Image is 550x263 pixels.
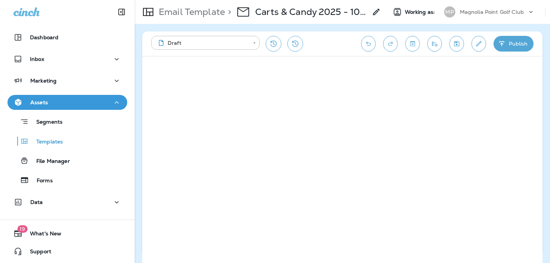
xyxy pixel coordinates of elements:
p: File Manager [29,158,70,165]
p: > [225,6,231,18]
div: Draft [156,39,248,47]
button: Forms [7,172,127,188]
button: Save [449,36,464,52]
button: Assets [7,95,127,110]
p: Templates [29,139,63,146]
span: Support [22,248,51,257]
button: Segments [7,114,127,130]
button: Send test email [427,36,442,52]
button: File Manager [7,153,127,168]
span: Working as: [405,9,437,15]
button: Data [7,195,127,210]
button: Templates [7,133,127,149]
button: Inbox [7,52,127,66]
span: 19 [17,225,27,233]
span: What's New [22,230,61,239]
button: Edit details [471,36,486,52]
p: Email Template [156,6,225,18]
button: Collapse Sidebar [111,4,132,19]
button: View Changelog [287,36,303,52]
button: Restore from previous version [266,36,281,52]
button: Support [7,244,127,259]
p: Assets [30,99,48,105]
p: Magnolia Point Golf Club [460,9,524,15]
button: 19What's New [7,226,127,241]
button: Undo [361,36,376,52]
button: Dashboard [7,30,127,45]
p: Forms [29,177,53,185]
p: Dashboard [30,34,58,40]
button: Publish [494,36,534,52]
div: MP [444,6,455,18]
p: Carts & Candy 2025 - 10/25 [255,6,367,18]
button: Marketing [7,73,127,88]
p: Data [30,199,43,205]
p: Marketing [30,78,56,84]
button: Redo [383,36,398,52]
p: Segments [29,119,62,126]
p: Inbox [30,56,44,62]
button: Toggle preview [405,36,420,52]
